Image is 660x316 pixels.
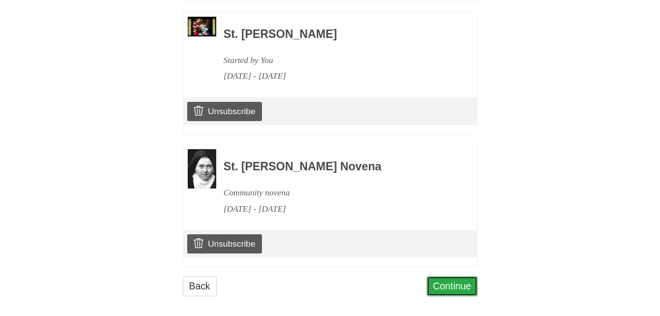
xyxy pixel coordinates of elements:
[224,68,451,84] div: [DATE] - [DATE]
[187,102,261,121] a: Unsubscribe
[224,28,451,41] h3: St. [PERSON_NAME]
[187,234,261,253] a: Unsubscribe
[224,185,451,201] div: Community novena
[427,276,478,296] a: Continue
[224,201,451,217] div: [DATE] - [DATE]
[224,52,451,68] div: Started by You
[188,149,216,189] img: Novena image
[224,160,451,173] h3: St. [PERSON_NAME] Novena
[183,276,217,296] a: Back
[188,17,216,36] img: Novena image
